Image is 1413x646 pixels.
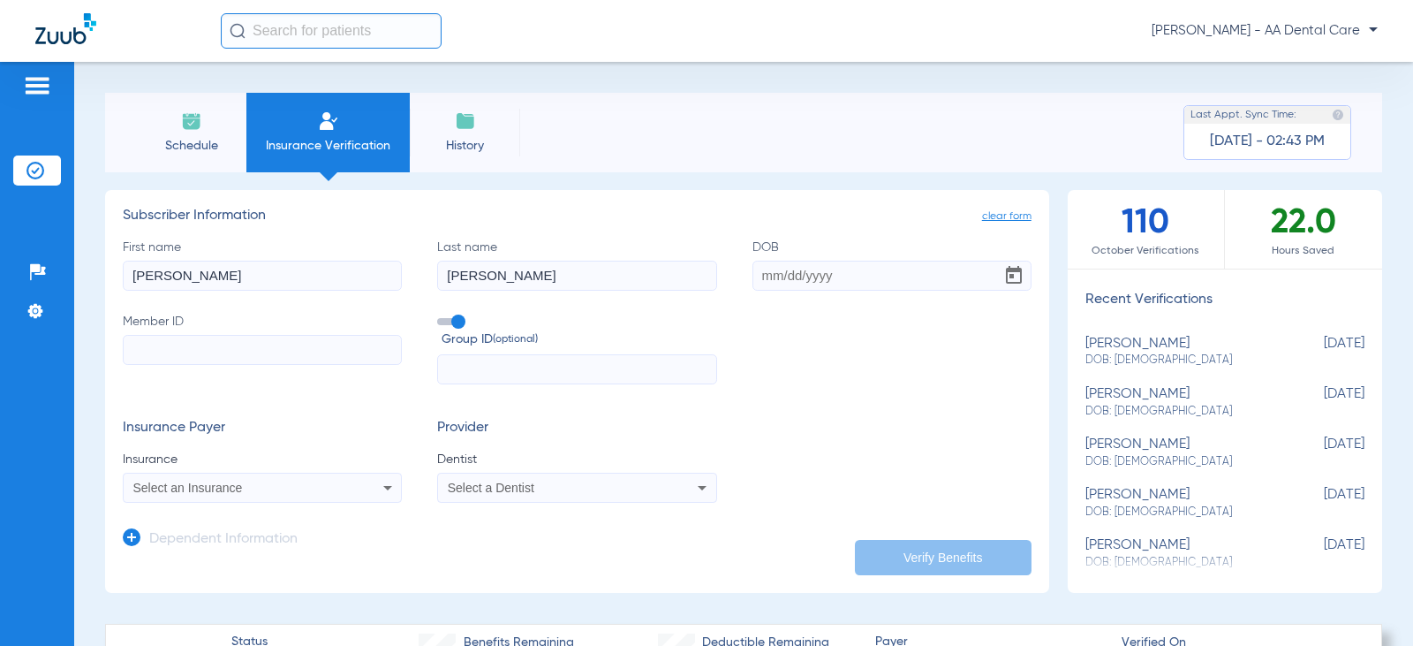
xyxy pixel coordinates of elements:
[1225,190,1382,269] div: 22.0
[123,239,402,291] label: First name
[1068,292,1382,309] h3: Recent Verifications
[35,13,96,44] img: Zuub Logo
[855,540,1031,575] button: Verify Benefits
[1276,386,1364,419] span: [DATE]
[437,261,716,291] input: Last name
[423,137,507,155] span: History
[181,110,202,132] img: Schedule
[1085,336,1276,369] div: [PERSON_NAME]
[1190,106,1296,124] span: Last Appt. Sync Time:
[230,23,246,39] img: Search Icon
[1085,437,1276,469] div: [PERSON_NAME]
[123,261,402,291] input: First name
[437,239,716,291] label: Last name
[123,313,402,385] label: Member ID
[1085,537,1276,570] div: [PERSON_NAME]
[437,420,716,437] h3: Provider
[1276,487,1364,520] span: [DATE]
[123,451,402,468] span: Insurance
[1085,404,1276,420] span: DOB: [DEMOGRAPHIC_DATA]
[996,258,1031,293] button: Open calendar
[133,481,243,495] span: Select an Insurance
[1085,454,1276,470] span: DOB: [DEMOGRAPHIC_DATA]
[752,239,1031,291] label: DOB
[752,261,1031,291] input: DOBOpen calendar
[149,137,233,155] span: Schedule
[1068,190,1225,269] div: 110
[437,451,716,468] span: Dentist
[1152,22,1378,40] span: [PERSON_NAME] - AA Dental Care
[1085,487,1276,520] div: [PERSON_NAME]
[1068,242,1224,260] span: October Verifications
[455,110,476,132] img: History
[221,13,442,49] input: Search for patients
[260,137,397,155] span: Insurance Verification
[149,531,298,549] h3: Dependent Information
[1085,505,1276,521] span: DOB: [DEMOGRAPHIC_DATA]
[123,208,1031,225] h3: Subscriber Information
[1210,133,1325,150] span: [DATE] - 02:43 PM
[318,110,339,132] img: Manual Insurance Verification
[1085,386,1276,419] div: [PERSON_NAME]
[442,331,716,349] span: Group ID
[1276,336,1364,369] span: [DATE]
[448,481,534,495] span: Select a Dentist
[493,331,538,349] small: (optional)
[123,335,402,365] input: Member ID
[23,75,51,96] img: hamburger-icon
[982,208,1031,225] span: clear form
[1276,437,1364,469] span: [DATE]
[1276,537,1364,570] span: [DATE]
[1085,353,1276,369] span: DOB: [DEMOGRAPHIC_DATA]
[1225,242,1382,260] span: Hours Saved
[123,420,402,437] h3: Insurance Payer
[1332,109,1344,121] img: last sync help info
